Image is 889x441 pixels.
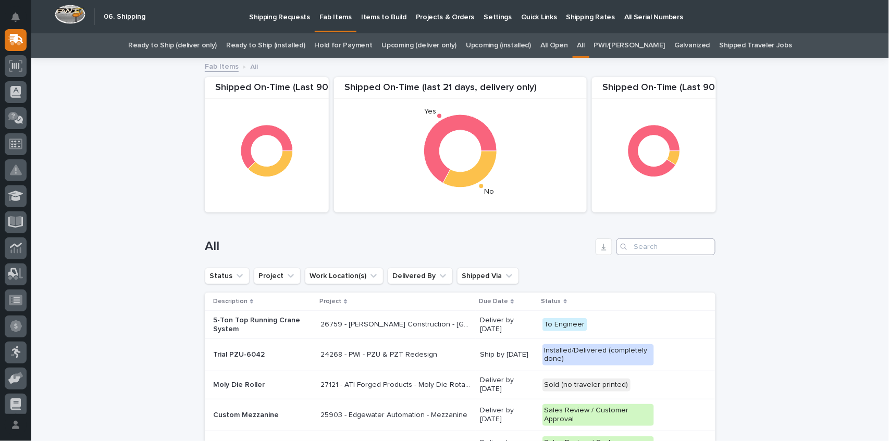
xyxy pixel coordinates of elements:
[594,33,665,58] a: PWI/[PERSON_NAME]
[480,406,534,424] p: Deliver by [DATE]
[205,239,591,254] h1: All
[213,316,312,334] p: 5-Ton Top Running Crane System
[205,268,250,284] button: Status
[320,379,474,389] p: 27121 - ATI Forged Products - Moly Die Rotator
[205,371,715,399] tr: Moly Die Roller27121 - ATI Forged Products - Moly Die Rotator27121 - ATI Forged Products - Moly D...
[213,350,312,359] p: Trial PZU-6042
[320,348,439,359] p: 24268 - PWI - PZU & PZT Redesign
[226,33,305,58] a: Ready to Ship (installed)
[542,318,587,331] div: To Engineer
[542,379,631,392] div: Sold (no traveler printed)
[205,338,715,371] tr: Trial PZU-604224268 - PWI - PZU & PZT Redesign24268 - PWI - PZU & PZT Redesign Ship by [DATE]Inst...
[541,296,561,307] p: Status
[542,404,654,426] div: Sales Review / Customer Approval
[319,296,341,307] p: Project
[457,268,519,284] button: Shipped Via
[305,268,384,284] button: Work Location(s)
[592,82,716,99] div: Shipped On-Time (Last 90 days, installation only)
[254,268,301,284] button: Project
[542,344,654,366] div: Installed/Delivered (completely done)
[382,33,457,58] a: Upcoming (deliver only)
[480,376,534,394] p: Deliver by [DATE]
[388,268,453,284] button: Delivered By
[104,12,145,21] h2: 06. Shipping
[213,411,312,420] p: Custom Mezzanine
[128,33,217,58] a: Ready to Ship (deliver only)
[5,6,27,28] button: Notifications
[13,12,27,29] div: Notifications
[466,33,531,58] a: Upcoming (installed)
[205,60,239,72] a: Fab Items
[675,33,710,58] a: Galvanized
[480,350,534,359] p: Ship by [DATE]
[315,33,373,58] a: Hold for Payment
[720,33,793,58] a: Shipped Traveler Jobs
[540,33,568,58] a: All Open
[55,5,85,24] img: Workspace Logo
[205,82,329,99] div: Shipped On-Time (Last 90 Days, delivery only)
[577,33,585,58] a: All
[213,381,312,389] p: Moly Die Roller
[479,296,508,307] p: Due Date
[334,82,587,99] div: Shipped On-Time (last 21 days, delivery only)
[205,311,715,339] tr: 5-Ton Top Running Crane System26759 - [PERSON_NAME] Construction - [GEOGRAPHIC_DATA] Department 5...
[320,409,470,420] p: 25903 - Edgewater Automation - Mezzanine
[485,188,495,196] text: No
[205,399,715,431] tr: Custom Mezzanine25903 - Edgewater Automation - Mezzanine25903 - Edgewater Automation - Mezzanine ...
[213,296,248,307] p: Description
[480,316,534,334] p: Deliver by [DATE]
[424,108,436,115] text: Yes
[616,238,715,255] input: Search
[250,60,258,72] p: All
[320,318,474,329] p: 26759 - Robinson Construction - Warsaw Public Works Street Department 5T Bridge Crane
